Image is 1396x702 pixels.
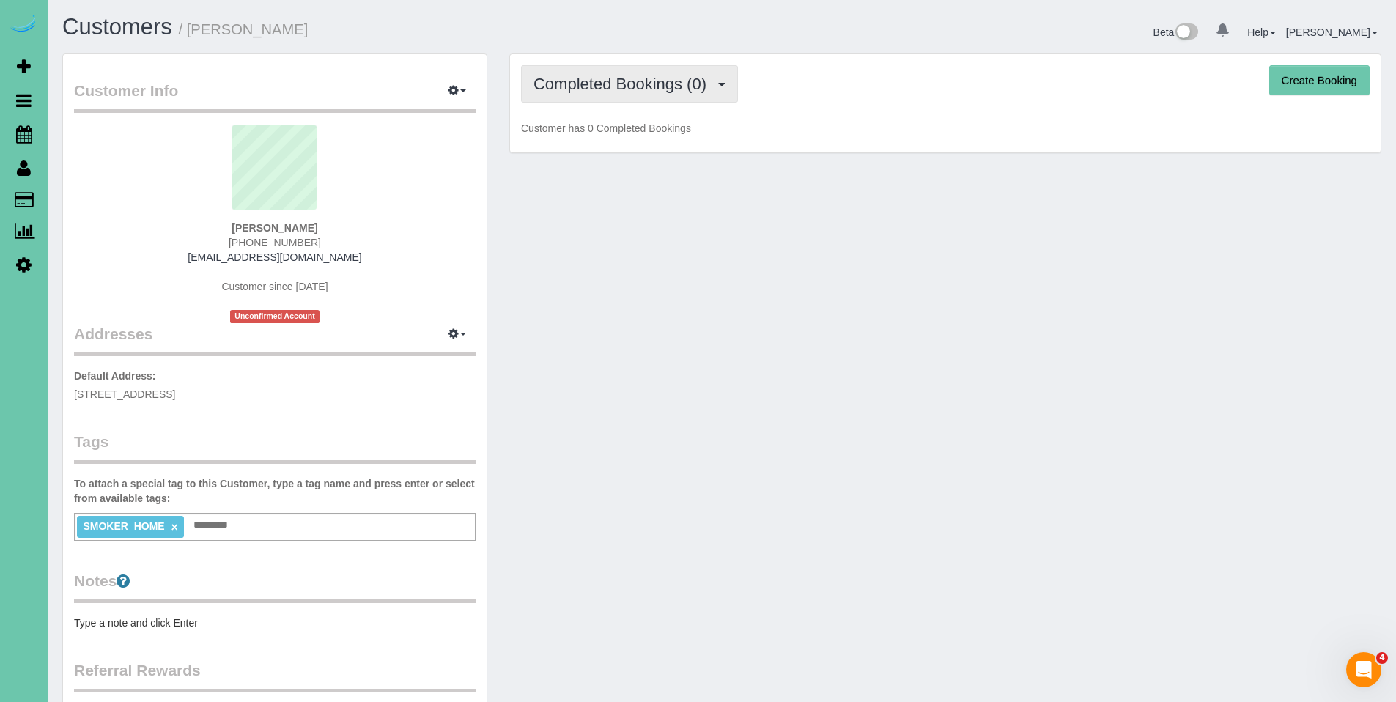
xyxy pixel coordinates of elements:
button: Create Booking [1269,65,1370,96]
span: Unconfirmed Account [230,310,320,322]
label: To attach a special tag to this Customer, type a tag name and press enter or select from availabl... [74,476,476,506]
legend: Tags [74,431,476,464]
a: [EMAIL_ADDRESS][DOMAIN_NAME] [188,251,361,263]
iframe: Intercom live chat [1346,652,1381,687]
span: [STREET_ADDRESS] [74,388,175,400]
legend: Customer Info [74,80,476,113]
a: Help [1247,26,1276,38]
legend: Referral Rewards [74,659,476,692]
span: Customer since [DATE] [221,281,328,292]
span: Completed Bookings (0) [533,75,714,93]
button: Completed Bookings (0) [521,65,738,103]
img: New interface [1174,23,1198,43]
small: / [PERSON_NAME] [179,21,309,37]
span: 4 [1376,652,1388,664]
strong: [PERSON_NAME] [232,222,317,234]
p: Customer has 0 Completed Bookings [521,121,1370,136]
a: × [171,521,178,533]
img: Automaid Logo [9,15,38,35]
legend: Notes [74,570,476,603]
a: [PERSON_NAME] [1286,26,1378,38]
label: Default Address: [74,369,156,383]
a: Beta [1153,26,1199,38]
pre: Type a note and click Enter [74,616,476,630]
span: [PHONE_NUMBER] [229,237,321,248]
span: SMOKER_HOME [83,520,164,532]
a: Customers [62,14,172,40]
